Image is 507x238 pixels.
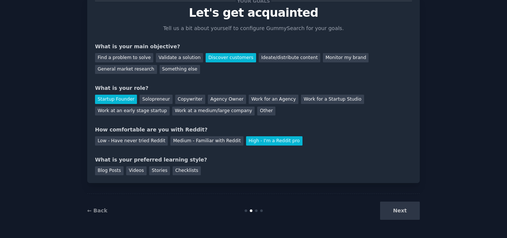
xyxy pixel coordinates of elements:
[208,95,246,104] div: Agency Owner
[160,25,347,32] p: Tell us a bit about yourself to configure GummySearch for your goals.
[126,166,147,176] div: Videos
[95,136,168,146] div: Low - Have never tried Reddit
[95,84,412,92] div: What is your role?
[259,53,320,62] div: Ideate/distribute content
[172,107,255,116] div: Work at a medium/large company
[249,95,298,104] div: Work for an Agency
[95,43,412,50] div: What is your main objective?
[95,65,157,74] div: General market research
[95,156,412,164] div: What is your preferred learning style?
[175,95,205,104] div: Copywriter
[160,65,200,74] div: Something else
[95,126,412,134] div: How comfortable are you with Reddit?
[173,166,201,176] div: Checklists
[323,53,369,62] div: Monitor my brand
[301,95,364,104] div: Work for a Startup Studio
[257,107,275,116] div: Other
[170,136,243,146] div: Medium - Familiar with Reddit
[206,53,256,62] div: Discover customers
[95,95,137,104] div: Startup Founder
[149,166,170,176] div: Stories
[156,53,203,62] div: Validate a solution
[87,208,107,213] a: ← Back
[95,53,153,62] div: Find a problem to solve
[246,136,302,146] div: High - I'm a Reddit pro
[95,166,124,176] div: Blog Posts
[95,6,412,19] p: Let's get acquainted
[140,95,172,104] div: Solopreneur
[95,107,170,116] div: Work at an early stage startup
